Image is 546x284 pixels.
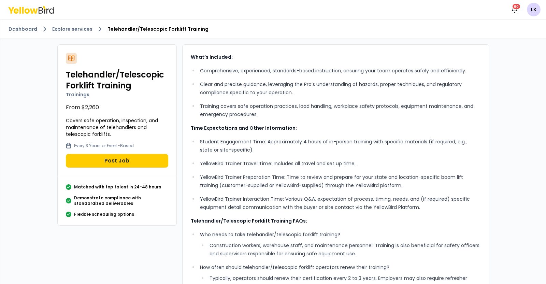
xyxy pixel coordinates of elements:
p: Flexible scheduling options [74,212,134,217]
p: Comprehensive, experienced, standards-based instruction, ensuring your team operates safely and e... [200,67,480,75]
button: Post Job [66,154,168,168]
p: Matched with top talent in 24-48 hours [74,184,161,190]
p: Training covers safe operation practices, load handling, workplace safety protocols, equipment ma... [200,102,480,118]
p: Every 3 Years or Event-Based [74,143,134,148]
a: Explore services [52,26,92,32]
p: YellowBird Trainer Interaction Time: Various Q&A, expectation of process, timing, needs, and (if ... [200,195,480,211]
li: Construction workers, warehouse staff, and maintenance personnel. Training is also beneficial for... [207,241,480,258]
strong: Time Expectations and Other Information: [191,125,297,131]
p: From $2,260 [66,103,168,112]
p: Who needs to take telehandler/telescopic forklift training? [200,230,480,239]
strong: Telehandler/Telescopic Forklift Training FAQs: [191,217,307,224]
strong: What’s Included: [191,54,233,60]
a: Dashboard [9,26,37,32]
p: Clear and precise guidance, leveraging the Pro’s understanding of hazards, proper techniques, and... [200,80,480,97]
nav: breadcrumb [9,25,538,33]
div: 60 [512,3,521,10]
p: YellowBird Trainer Travel Time: Includes all travel and set up time. [200,159,480,168]
p: Trainings [66,91,168,98]
button: 60 [508,3,521,16]
p: Covers safe operation, inspection, and maintenance of telehandlers and telescopic forklifts. [66,117,168,138]
p: YellowBird Trainer Preparation Time: Time to review and prepare for your state and location-speci... [200,173,480,189]
h2: Telehandler/Telescopic Forklift Training [66,69,168,91]
p: Student Engagement Time: Approximately 4 hours of in-person training with specific materials (if ... [200,138,480,154]
span: LK [527,3,541,16]
span: Telehandler/Telescopic Forklift Training [107,26,209,32]
p: How often should telehandler/telescopic forklift operators renew their training? [200,263,480,271]
p: Demonstrate compliance with standardized deliverables [74,195,168,206]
